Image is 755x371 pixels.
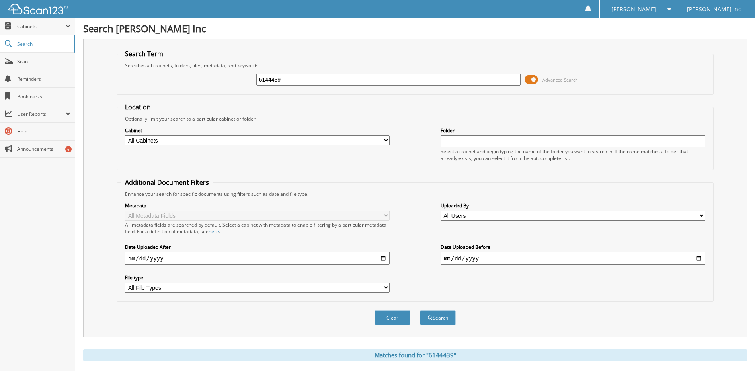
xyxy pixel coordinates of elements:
[8,4,68,14] img: scan123-logo-white.svg
[17,93,71,100] span: Bookmarks
[441,127,705,134] label: Folder
[83,349,747,361] div: Matches found for "6144439"
[125,244,390,250] label: Date Uploaded After
[125,127,390,134] label: Cabinet
[17,128,71,135] span: Help
[17,146,71,152] span: Announcements
[17,41,70,47] span: Search
[121,191,709,197] div: Enhance your search for specific documents using filters such as date and file type.
[420,310,456,325] button: Search
[687,7,741,12] span: [PERSON_NAME] Inc
[611,7,656,12] span: [PERSON_NAME]
[121,49,167,58] legend: Search Term
[441,202,705,209] label: Uploaded By
[125,252,390,265] input: start
[125,274,390,281] label: File type
[542,77,578,83] span: Advanced Search
[83,22,747,35] h1: Search [PERSON_NAME] Inc
[121,115,709,122] div: Optionally limit your search to a particular cabinet or folder
[125,202,390,209] label: Metadata
[121,178,213,187] legend: Additional Document Filters
[65,146,72,152] div: 6
[441,148,705,162] div: Select a cabinet and begin typing the name of the folder you want to search in. If the name match...
[17,58,71,65] span: Scan
[121,103,155,111] legend: Location
[209,228,219,235] a: here
[125,221,390,235] div: All metadata fields are searched by default. Select a cabinet with metadata to enable filtering b...
[121,62,709,69] div: Searches all cabinets, folders, files, metadata, and keywords
[441,252,705,265] input: end
[17,111,65,117] span: User Reports
[441,244,705,250] label: Date Uploaded Before
[375,310,410,325] button: Clear
[17,23,65,30] span: Cabinets
[17,76,71,82] span: Reminders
